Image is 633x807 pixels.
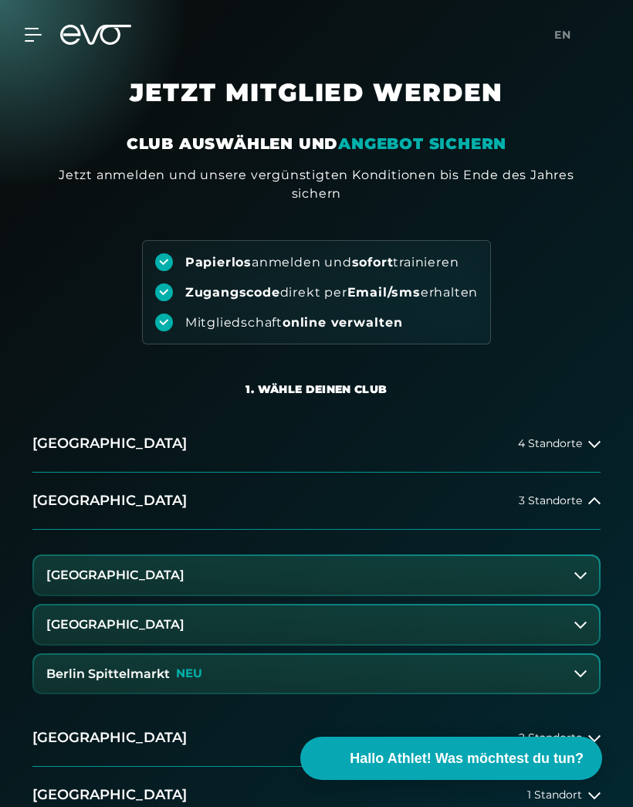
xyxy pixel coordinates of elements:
button: [GEOGRAPHIC_DATA]3 Standorte [32,473,601,530]
strong: online verwalten [283,315,403,330]
em: ANGEBOT SICHERN [338,134,506,153]
div: 1. Wähle deinen Club [245,381,387,397]
span: 2 Standorte [519,732,582,744]
div: CLUB AUSWÄHLEN UND [127,133,506,154]
div: anmelden und trainieren [185,254,459,271]
strong: Email/sms [347,285,421,300]
strong: sofort [352,255,394,270]
h1: JETZT MITGLIED WERDEN [54,77,579,133]
div: direkt per erhalten [185,284,478,301]
strong: Papierlos [185,255,252,270]
span: 4 Standorte [518,438,582,449]
h3: [GEOGRAPHIC_DATA] [46,568,184,582]
h2: [GEOGRAPHIC_DATA] [32,785,187,805]
a: en [554,26,581,44]
button: Hallo Athlet! Was möchtest du tun? [300,737,602,780]
span: 1 Standort [527,789,582,801]
h2: [GEOGRAPHIC_DATA] [32,434,187,453]
h3: [GEOGRAPHIC_DATA] [46,618,184,632]
div: Jetzt anmelden und unsere vergünstigten Konditionen bis Ende des Jahres sichern [54,166,579,203]
button: [GEOGRAPHIC_DATA] [34,605,599,644]
h3: Berlin Spittelmarkt [46,667,170,681]
div: Mitgliedschaft [185,314,403,331]
button: Berlin SpittelmarktNEU [34,655,599,693]
button: [GEOGRAPHIC_DATA] [34,556,599,595]
h2: [GEOGRAPHIC_DATA] [32,728,187,748]
span: Hallo Athlet! Was möchtest du tun? [350,748,584,769]
span: en [554,28,571,42]
button: [GEOGRAPHIC_DATA]2 Standorte [32,710,601,767]
strong: Zugangscode [185,285,280,300]
p: NEU [176,667,202,680]
span: 3 Standorte [519,495,582,507]
h2: [GEOGRAPHIC_DATA] [32,491,187,510]
button: [GEOGRAPHIC_DATA]4 Standorte [32,415,601,473]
